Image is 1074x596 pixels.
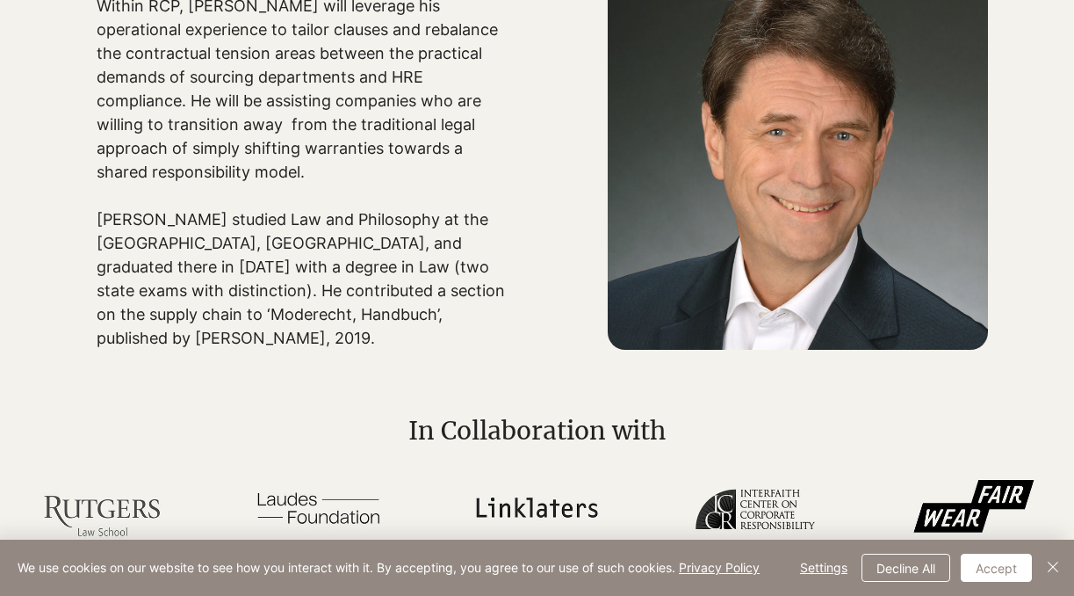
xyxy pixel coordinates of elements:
[18,560,760,576] span: We use cookies on our website to see how you interact with it. By accepting, you agree to our use...
[408,415,666,447] span: In Collaboration with
[961,554,1032,582] button: Accept
[446,447,629,568] img: linklaters_logo_edited.jpg
[1042,554,1063,582] button: Close
[679,560,760,575] a: Privacy Policy
[861,554,950,582] button: Decline All
[227,447,410,568] img: laudes_logo_edited.jpg
[883,447,1065,568] img: fairwear_logo_edited.jpg
[800,555,847,581] span: Settings
[664,447,847,568] img: ICCR_logo_edited.jpg
[1042,556,1063,578] img: Close
[10,447,192,568] img: rutgers_law_logo_edited.jpg
[97,207,515,350] p: [PERSON_NAME] studied Law and Philosophy at the [GEOGRAPHIC_DATA], [GEOGRAPHIC_DATA], and graduat...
